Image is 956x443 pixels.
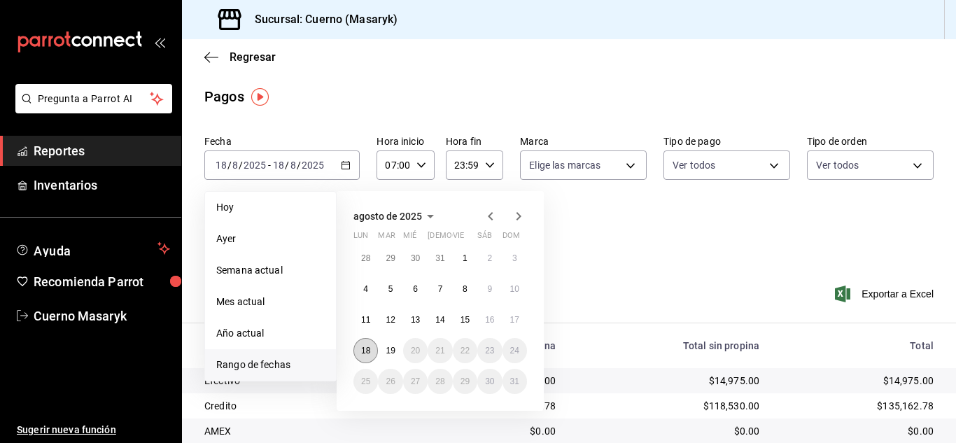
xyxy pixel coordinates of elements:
[34,240,152,257] span: Ayuda
[578,374,759,388] div: $14,975.00
[38,92,150,106] span: Pregunta a Parrot AI
[502,338,527,363] button: 24 de agosto de 2025
[807,136,934,146] label: Tipo de orden
[353,208,439,225] button: agosto de 2025
[413,284,418,294] abbr: 6 de agosto de 2025
[411,253,420,263] abbr: 30 de julio de 2025
[477,231,492,246] abbr: sábado
[529,158,600,172] span: Elige las marcas
[227,160,232,171] span: /
[782,340,934,351] div: Total
[353,369,378,394] button: 25 de agosto de 2025
[435,315,444,325] abbr: 14 de agosto de 2025
[461,346,470,356] abbr: 22 de agosto de 2025
[403,276,428,302] button: 6 de agosto de 2025
[204,424,405,438] div: AMEX
[485,315,494,325] abbr: 16 de agosto de 2025
[386,377,395,386] abbr: 26 de agosto de 2025
[435,346,444,356] abbr: 21 de agosto de 2025
[512,253,517,263] abbr: 3 de agosto de 2025
[268,160,271,171] span: -
[386,315,395,325] abbr: 12 de agosto de 2025
[435,377,444,386] abbr: 28 de agosto de 2025
[216,326,325,341] span: Año actual
[477,307,502,332] button: 16 de agosto de 2025
[15,84,172,113] button: Pregunta a Parrot AI
[428,231,510,246] abbr: jueves
[353,231,368,246] abbr: lunes
[361,253,370,263] abbr: 28 de julio de 2025
[428,338,452,363] button: 21 de agosto de 2025
[403,231,416,246] abbr: miércoles
[216,263,325,278] span: Semana actual
[353,211,422,222] span: agosto de 2025
[578,340,759,351] div: Total sin propina
[510,284,519,294] abbr: 10 de agosto de 2025
[386,346,395,356] abbr: 19 de agosto de 2025
[285,160,289,171] span: /
[453,231,464,246] abbr: viernes
[673,158,715,172] span: Ver todos
[477,369,502,394] button: 30 de agosto de 2025
[435,253,444,263] abbr: 31 de julio de 2025
[838,286,934,302] span: Exportar a Excel
[403,307,428,332] button: 13 de agosto de 2025
[17,423,170,437] span: Sugerir nueva función
[243,160,267,171] input: ----
[782,399,934,413] div: $135,162.78
[301,160,325,171] input: ----
[485,377,494,386] abbr: 30 de agosto de 2025
[363,284,368,294] abbr: 4 de agosto de 2025
[463,284,468,294] abbr: 8 de agosto de 2025
[487,284,492,294] abbr: 9 de agosto de 2025
[428,369,452,394] button: 28 de agosto de 2025
[216,295,325,309] span: Mes actual
[510,377,519,386] abbr: 31 de agosto de 2025
[378,231,395,246] abbr: martes
[204,136,360,146] label: Fecha
[453,369,477,394] button: 29 de agosto de 2025
[34,272,170,291] span: Recomienda Parrot
[378,246,402,271] button: 29 de julio de 2025
[378,338,402,363] button: 19 de agosto de 2025
[216,232,325,246] span: Ayer
[477,246,502,271] button: 2 de agosto de 2025
[251,88,269,106] img: Tooltip marker
[361,346,370,356] abbr: 18 de agosto de 2025
[232,160,239,171] input: --
[411,377,420,386] abbr: 27 de agosto de 2025
[463,253,468,263] abbr: 1 de agosto de 2025
[297,160,301,171] span: /
[388,284,393,294] abbr: 5 de agosto de 2025
[510,315,519,325] abbr: 17 de agosto de 2025
[403,369,428,394] button: 27 de agosto de 2025
[816,158,859,172] span: Ver todos
[154,36,165,48] button: open_drawer_menu
[453,246,477,271] button: 1 de agosto de 2025
[411,315,420,325] abbr: 13 de agosto de 2025
[428,276,452,302] button: 7 de agosto de 2025
[663,136,790,146] label: Tipo de pago
[428,246,452,271] button: 31 de julio de 2025
[453,276,477,302] button: 8 de agosto de 2025
[461,377,470,386] abbr: 29 de agosto de 2025
[215,160,227,171] input: --
[34,307,170,325] span: Cuerno Masaryk
[216,200,325,215] span: Hoy
[353,338,378,363] button: 18 de agosto de 2025
[446,136,503,146] label: Hora fin
[386,253,395,263] abbr: 29 de julio de 2025
[461,315,470,325] abbr: 15 de agosto de 2025
[520,136,647,146] label: Marca
[272,160,285,171] input: --
[290,160,297,171] input: --
[487,253,492,263] abbr: 2 de agosto de 2025
[403,246,428,271] button: 30 de julio de 2025
[244,11,398,28] h3: Sucursal: Cuerno (Masaryk)
[353,307,378,332] button: 11 de agosto de 2025
[502,246,527,271] button: 3 de agosto de 2025
[216,358,325,372] span: Rango de fechas
[353,246,378,271] button: 28 de julio de 2025
[782,374,934,388] div: $14,975.00
[34,141,170,160] span: Reportes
